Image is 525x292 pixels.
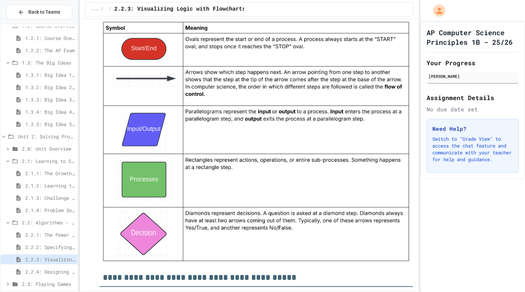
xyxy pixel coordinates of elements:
span: 2.3: Playing Games [22,280,75,288]
span: 2.0: Unit Overview [22,145,75,152]
span: 1.3.4: Big Idea 4 - Computing Systems and Networks [25,108,75,115]
span: 2.2.2: Specifying Ideas with Pseudocode [25,244,75,251]
span: 2.1.1: The Growth Mindset [25,170,75,177]
div: No due date set [427,105,519,113]
h2: Assignment Details [427,93,519,102]
button: Back to Teams [6,5,72,19]
h2: Your Progress [427,58,519,68]
span: 2.2.3: Visualizing Logic with Flowcharts [25,256,75,263]
span: Unit 2: Solving Problems in Computer Science [18,133,75,140]
h3: Need Help? [432,125,513,133]
span: 2.2.1: The Power of Algorithms [25,231,75,238]
span: 2.2.3: Visualizing Logic with Flowcharts [114,5,245,13]
div: My Account [426,3,447,18]
span: 1.2.1: Course Overview [25,34,75,42]
span: 1.3.5: Big Idea 5 - Impact of Computing [25,121,75,128]
span: 1.3.2: Big Idea 2 - Data [25,84,75,91]
span: ... [91,6,98,12]
span: 2.1.2: Learning to Solve Hard Problems [25,182,75,189]
span: 1.3.3: Big Idea 3 - Algorithms and Programming [25,96,75,103]
div: [PERSON_NAME] [429,73,517,79]
span: 2.1: Learning to Solve Hard Problems [22,157,75,165]
h1: AP Computer Science Principles 1B - 25/26 [427,28,519,47]
span: 2.2.4: Designing Flowcharts [25,268,75,275]
span: 1.3: The Big Ideas [22,59,75,66]
span: 1.2.2: The AP Exam [25,47,75,54]
span: / [109,6,111,12]
span: / [101,6,104,12]
span: 1.3.1: Big Idea 1 - Creative Development [25,71,75,79]
span: 2.1.3: Challenge Problem - The Bridge [25,194,75,201]
p: Switch to "Grade View" to access the chat feature and communicate with your teacher for help and ... [432,136,513,163]
span: 2.2: Algorithms - from Pseudocode to Flowcharts [22,219,75,226]
span: 2.1.4: Problem Solving Practice [25,207,75,214]
span: Back to Teams [28,9,60,16]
